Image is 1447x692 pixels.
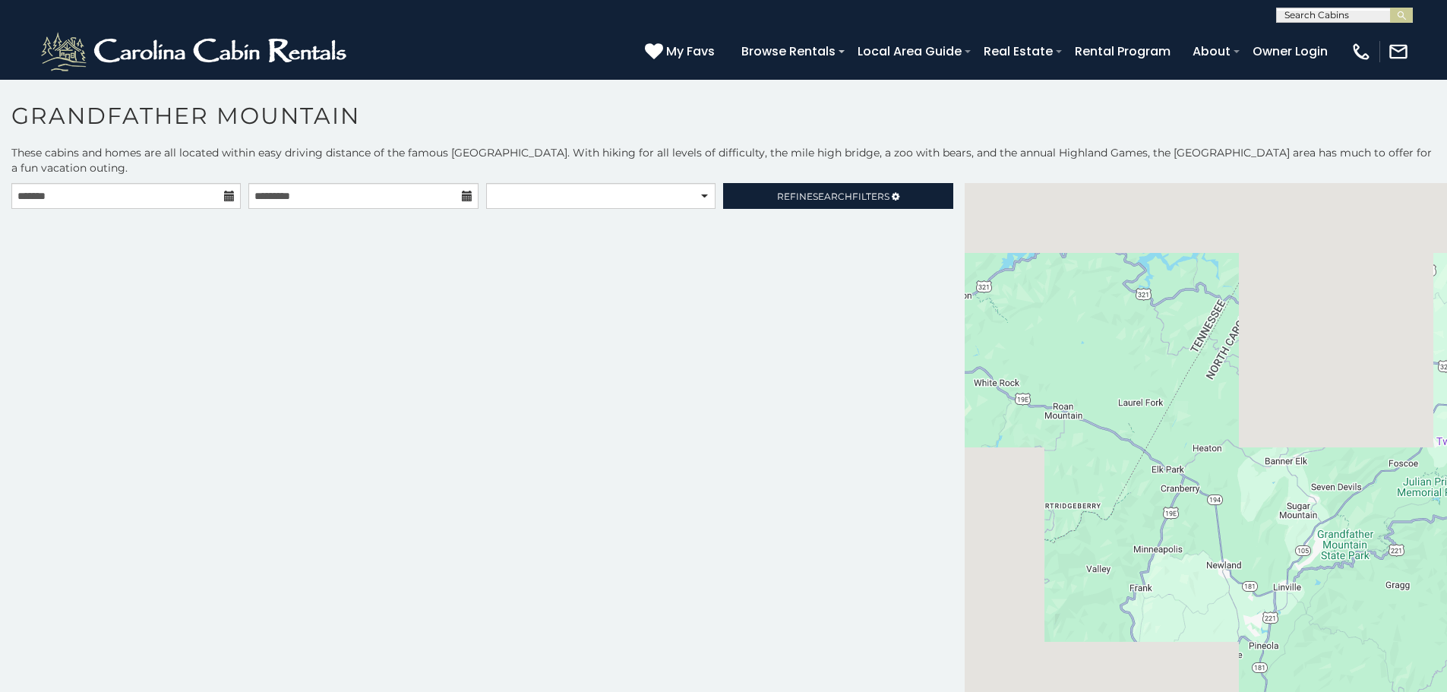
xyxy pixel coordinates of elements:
[38,29,353,74] img: White-1-2.png
[976,38,1060,65] a: Real Estate
[1185,38,1238,65] a: About
[1067,38,1178,65] a: Rental Program
[1388,41,1409,62] img: mail-regular-white.png
[734,38,843,65] a: Browse Rentals
[1351,41,1372,62] img: phone-regular-white.png
[777,191,889,202] span: Refine Filters
[813,191,852,202] span: Search
[723,183,953,209] a: RefineSearchFilters
[850,38,969,65] a: Local Area Guide
[1245,38,1335,65] a: Owner Login
[666,42,715,61] span: My Favs
[645,42,719,62] a: My Favs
